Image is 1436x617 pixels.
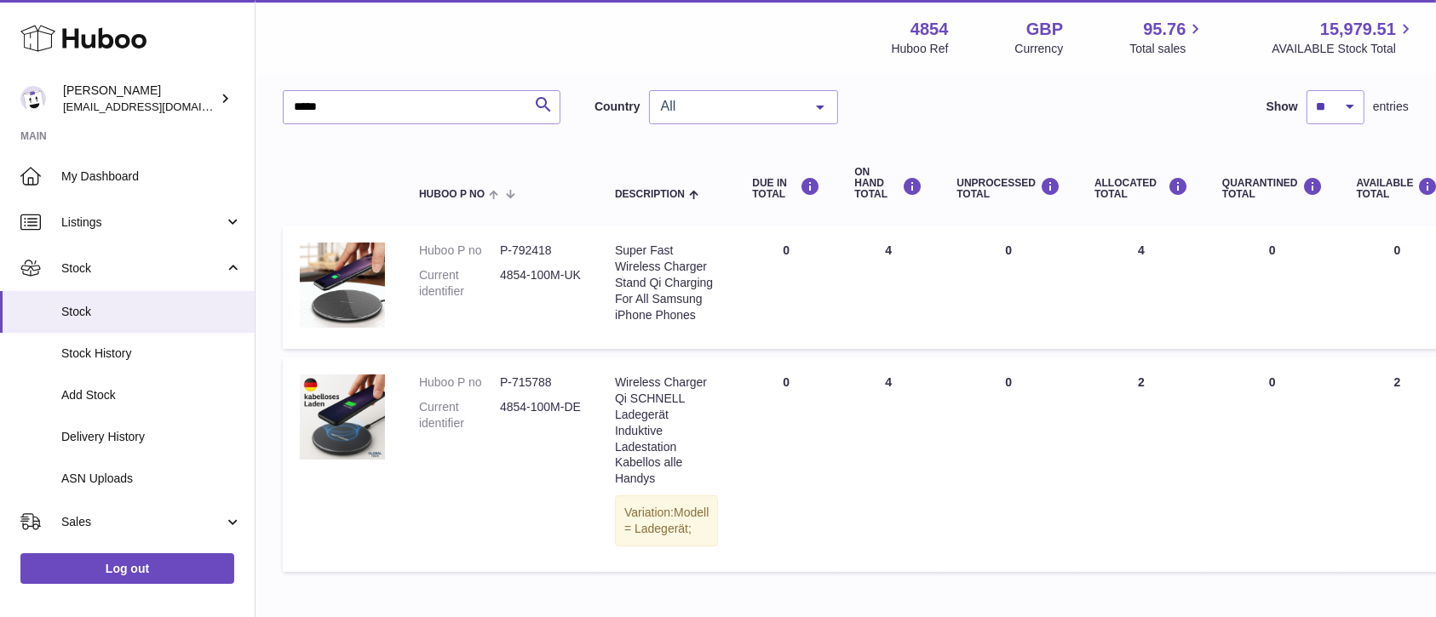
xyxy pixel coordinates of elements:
[1320,18,1396,41] span: 15,979.51
[910,18,949,41] strong: 4854
[837,357,939,572] td: 4
[20,553,234,584] a: Log out
[956,177,1060,200] div: UNPROCESSED Total
[595,99,640,115] label: Country
[63,100,250,113] span: [EMAIL_ADDRESS][DOMAIN_NAME]
[854,167,922,201] div: ON HAND Total
[1077,226,1205,349] td: 4
[419,399,500,431] dt: Current identifier
[419,243,500,259] dt: Huboo P no
[20,86,46,111] img: jimleo21@yahoo.gr
[61,214,224,231] span: Listings
[61,169,242,185] span: My Dashboard
[61,471,242,487] span: ASN Uploads
[837,226,939,349] td: 4
[61,387,242,403] span: Add Stock
[939,357,1077,572] td: 0
[1129,41,1205,57] span: Total sales
[61,260,224,277] span: Stock
[419,374,500,391] dt: Huboo P no
[735,226,837,349] td: 0
[1272,18,1416,57] a: 15,979.51 AVAILABLE Stock Total
[1267,99,1298,115] label: Show
[657,98,803,115] span: All
[1222,177,1323,200] div: QUARANTINED Total
[300,243,385,328] img: product image
[615,374,718,487] div: Wireless Charger Qi SCHNELL Ladegerät Induktive Ladestation Kabellos alle Handys
[939,226,1077,349] td: 0
[735,357,837,572] td: 0
[1269,243,1276,257] span: 0
[419,267,500,300] dt: Current identifier
[892,41,949,57] div: Huboo Ref
[1026,18,1063,41] strong: GBP
[500,374,581,391] dd: P-715788
[1129,18,1205,57] a: 95.76 Total sales
[615,495,718,546] div: Variation:
[500,399,581,431] dd: 4854-100M-DE
[61,429,242,445] span: Delivery History
[419,189,485,200] span: Huboo P no
[1272,41,1416,57] span: AVAILABLE Stock Total
[752,177,820,200] div: DUE IN TOTAL
[61,304,242,320] span: Stock
[1373,99,1409,115] span: entries
[500,243,581,259] dd: P-792418
[300,374,385,460] img: product image
[1094,177,1188,200] div: ALLOCATED Total
[61,514,224,530] span: Sales
[1269,375,1276,389] span: 0
[1015,41,1064,57] div: Currency
[615,189,685,200] span: Description
[1143,18,1186,41] span: 95.76
[500,267,581,300] dd: 4854-100M-UK
[63,83,216,115] div: [PERSON_NAME]
[1077,357,1205,572] td: 2
[61,346,242,362] span: Stock History
[615,243,718,323] div: Super Fast Wireless Charger Stand Qi Charging For All Samsung iPhone Phones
